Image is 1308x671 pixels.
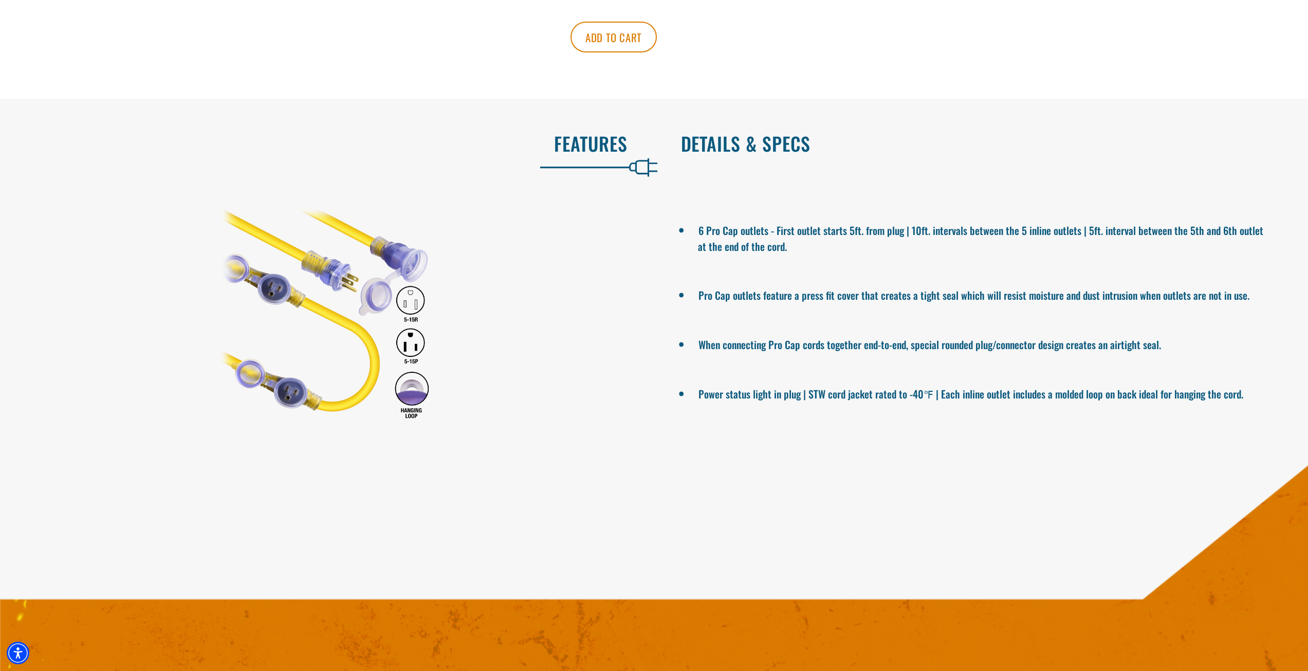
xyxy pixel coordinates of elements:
[698,220,1273,254] li: 6 Pro Cap outlets - First outlet starts 5ft. from plug | 10ft. intervals between the 5 inline out...
[681,133,1287,154] h2: Details & Specs
[570,22,657,52] button: Add to cart
[22,133,628,154] h2: Features
[698,334,1273,353] li: When connecting Pro Cap cords together end-to-end, special rounded plug/connector design creates ...
[7,642,29,664] div: Accessibility Menu
[698,285,1273,303] li: Pro Cap outlets feature a press fit cover that creates a tight seal which will resist moisture an...
[698,384,1273,402] li: Power status light in plug | STW cord jacket rated to -40℉ | Each inline outlet includes a molded...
